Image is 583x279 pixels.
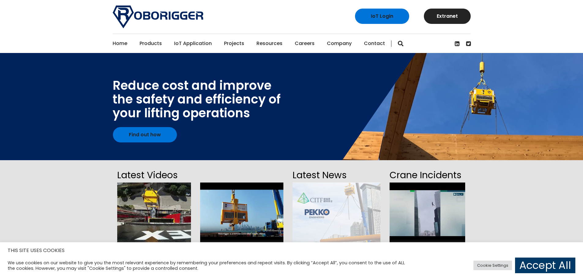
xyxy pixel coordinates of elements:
div: Reduce cost and improve the safety and efficiency of your lifting operations [113,79,281,120]
h2: Crane Incidents [390,168,465,183]
a: IoT Login [355,9,409,24]
h5: THIS SITE USES COOKIES [8,247,575,254]
h2: Latest News [293,168,380,183]
img: hqdefault.jpg [390,183,465,244]
a: Accept All [515,258,575,273]
h2: Latest Videos [117,168,191,183]
a: Cookie Settings [473,261,512,270]
img: hqdefault.jpg [200,183,284,244]
a: Careers [295,34,315,53]
a: IoT Application [174,34,212,53]
a: Company [327,34,352,53]
img: Roborigger [113,6,203,28]
a: Resources [256,34,282,53]
div: We use cookies on our website to give you the most relevant experience by remembering your prefer... [8,260,405,271]
img: hqdefault.jpg [117,183,191,244]
a: Home [113,34,127,53]
a: Find out how [113,127,177,142]
a: Products [140,34,162,53]
a: Contact [364,34,385,53]
a: Projects [224,34,244,53]
a: Extranet [424,9,471,24]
